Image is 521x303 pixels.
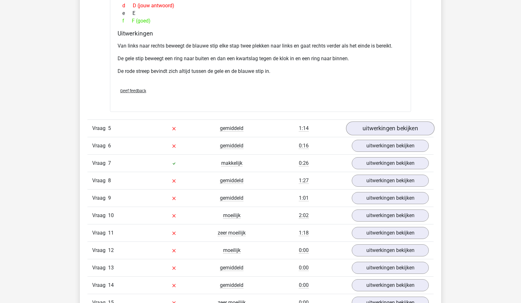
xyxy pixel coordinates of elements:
span: 13 [108,265,114,271]
span: 0:00 [299,265,309,271]
a: uitwerkingen bekijken [352,279,429,291]
span: 2:02 [299,212,309,219]
a: uitwerkingen bekijken [352,192,429,204]
span: gemiddeld [220,125,243,132]
a: uitwerkingen bekijken [352,262,429,274]
span: Vraag [92,194,108,202]
span: f [122,17,132,25]
span: Vraag [92,264,108,272]
span: 6 [108,143,111,149]
p: De gele stip beweegt een ring naar buiten en dan een kwartslag tegen de klok in en een ring naar ... [118,55,403,62]
span: moeilijk [223,212,241,219]
span: Vraag [92,212,108,219]
h4: Uitwerkingen [118,30,403,37]
span: 1:18 [299,230,309,236]
span: 0:00 [299,247,309,254]
span: 5 [108,125,111,131]
span: Vraag [92,229,108,237]
a: uitwerkingen bekijken [346,121,434,135]
span: gemiddeld [220,265,243,271]
span: Vraag [92,281,108,289]
div: F (goed) [118,17,403,25]
span: 11 [108,230,114,236]
span: 0:00 [299,282,309,288]
span: zeer moeilijk [218,230,246,236]
div: D (jouw antwoord) [118,2,403,10]
span: 7 [108,160,111,166]
span: Geef feedback [120,88,146,93]
a: uitwerkingen bekijken [352,244,429,256]
span: Vraag [92,142,108,150]
span: Vraag [92,125,108,132]
span: makkelijk [221,160,242,166]
span: gemiddeld [220,143,243,149]
span: 1:27 [299,177,309,184]
span: 10 [108,212,114,218]
span: d [122,2,133,10]
p: Van links naar rechts beweegt de blauwe stip elke stap twee plekken naar links en gaat rechts ver... [118,42,403,50]
a: uitwerkingen bekijken [352,175,429,187]
span: 12 [108,247,114,253]
span: 0:16 [299,143,309,149]
span: gemiddeld [220,195,243,201]
span: moeilijk [223,247,241,254]
span: gemiddeld [220,177,243,184]
span: 0:26 [299,160,309,166]
span: gemiddeld [220,282,243,288]
span: 14 [108,282,114,288]
p: De rode streep bevindt zich altijd tussen de gele en de blauwe stip in. [118,68,403,75]
span: 8 [108,177,111,184]
div: E [118,10,403,17]
span: Vraag [92,247,108,254]
span: Vraag [92,159,108,167]
span: 9 [108,195,111,201]
a: uitwerkingen bekijken [352,227,429,239]
span: e [122,10,132,17]
a: uitwerkingen bekijken [352,210,429,222]
a: uitwerkingen bekijken [352,140,429,152]
span: 1:01 [299,195,309,201]
span: Vraag [92,177,108,184]
span: 1:14 [299,125,309,132]
a: uitwerkingen bekijken [352,157,429,169]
